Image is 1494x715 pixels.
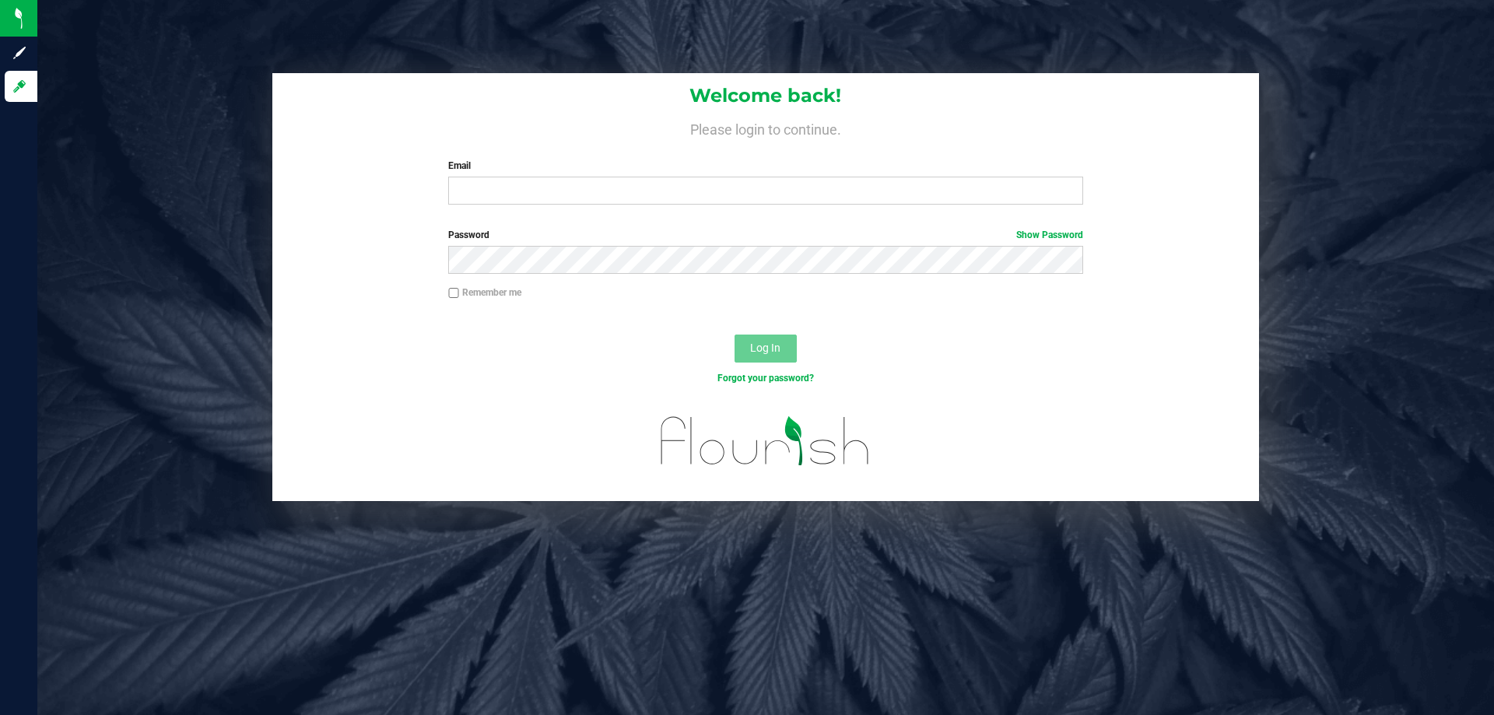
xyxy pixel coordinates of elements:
[12,45,27,61] inline-svg: Sign up
[735,335,797,363] button: Log In
[448,286,521,300] label: Remember me
[272,86,1259,106] h1: Welcome back!
[272,118,1259,137] h4: Please login to continue.
[448,288,459,299] input: Remember me
[750,342,780,354] span: Log In
[12,79,27,94] inline-svg: Log in
[717,373,814,384] a: Forgot your password?
[448,159,1082,173] label: Email
[1016,230,1083,240] a: Show Password
[642,401,889,481] img: flourish_logo.svg
[448,230,489,240] span: Password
